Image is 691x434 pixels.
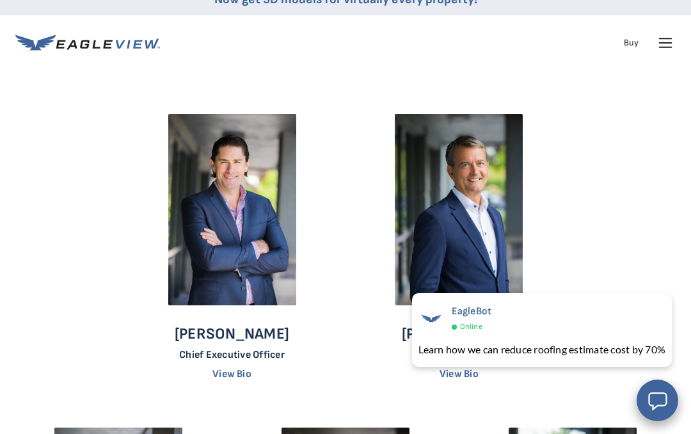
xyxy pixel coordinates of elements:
span: EagleBot [452,305,492,317]
div: Learn how we can reduce roofing estimate cost by 70% [418,342,665,357]
p: [PERSON_NAME] [402,325,516,344]
img: Piers Dormeyer - Chief Executive Officer [168,114,296,306]
p: [PERSON_NAME] [175,325,289,344]
p: Chief Executive Officer [175,349,289,361]
img: Chris Jurasek - Chief Executive Officer [395,114,523,306]
button: Open chat window [637,380,678,421]
a: View Bio [212,368,251,380]
a: View Bio [440,368,479,380]
p: Executive Chairman [402,349,516,361]
img: EagleBot [418,305,444,331]
span: Online [460,320,482,334]
a: Buy [624,35,639,51]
